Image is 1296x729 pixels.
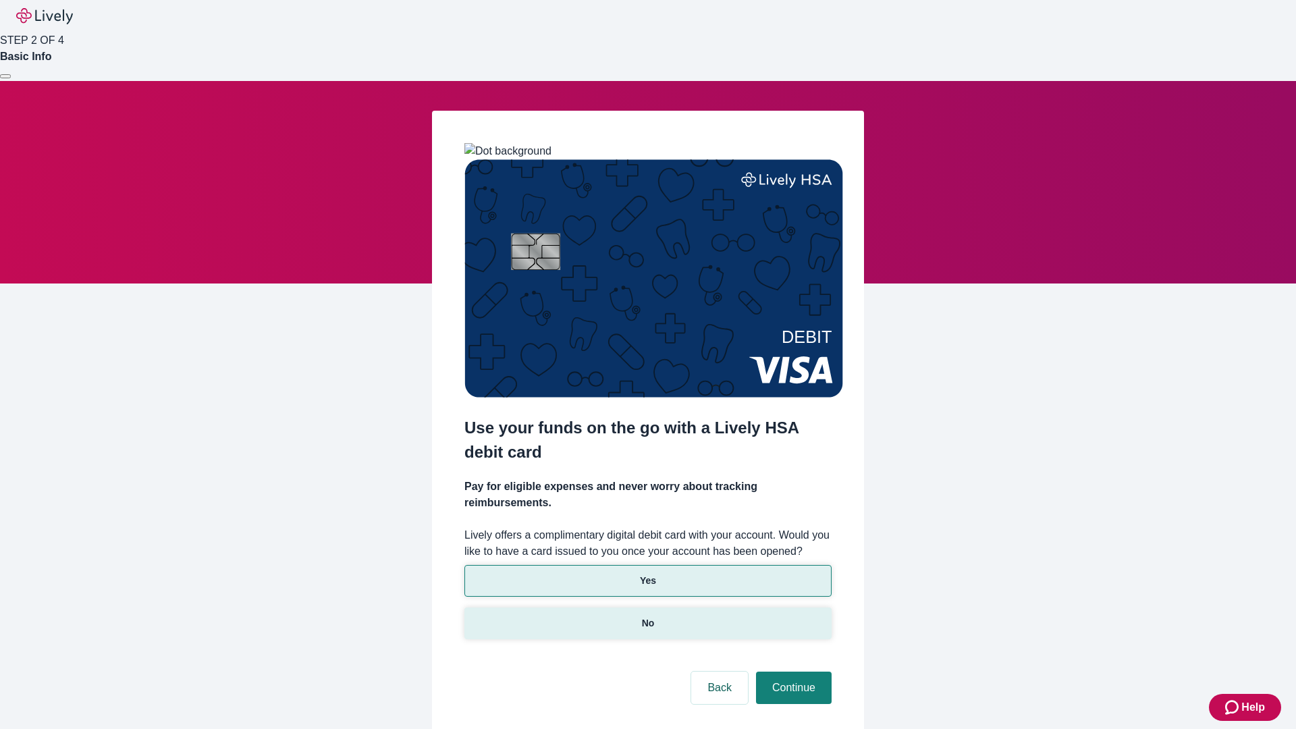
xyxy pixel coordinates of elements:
[464,159,843,398] img: Debit card
[1241,699,1265,715] span: Help
[691,672,748,704] button: Back
[642,616,655,630] p: No
[464,479,832,511] h4: Pay for eligible expenses and never worry about tracking reimbursements.
[464,143,551,159] img: Dot background
[640,574,656,588] p: Yes
[1209,694,1281,721] button: Zendesk support iconHelp
[1225,699,1241,715] svg: Zendesk support icon
[464,416,832,464] h2: Use your funds on the go with a Lively HSA debit card
[464,565,832,597] button: Yes
[464,607,832,639] button: No
[16,8,73,24] img: Lively
[756,672,832,704] button: Continue
[464,527,832,560] label: Lively offers a complimentary digital debit card with your account. Would you like to have a card...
